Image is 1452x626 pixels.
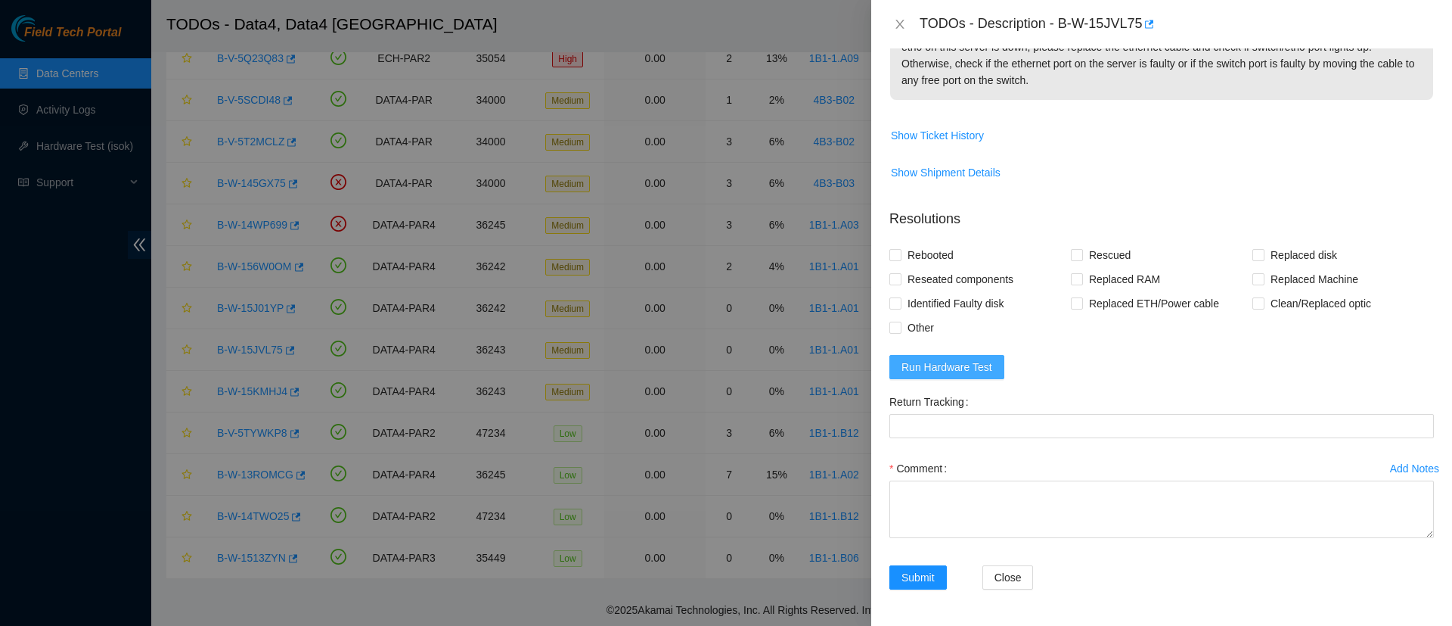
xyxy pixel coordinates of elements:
span: Show Shipment Details [891,164,1001,181]
span: Run Hardware Test [901,359,992,375]
span: Show Ticket History [891,127,984,144]
span: Replaced ETH/Power cable [1083,291,1225,316]
button: Submit [889,565,947,590]
label: Return Tracking [889,390,975,414]
span: Rescued [1083,243,1137,267]
div: TODOs - Description - B-W-15JVL75 [920,12,1434,36]
button: Run Hardware Test [889,355,1004,379]
button: Show Shipment Details [890,160,1001,185]
button: Close [982,565,1034,590]
span: Replaced Machine [1264,267,1364,291]
label: Comment [889,456,953,481]
div: Add Notes [1390,463,1439,474]
span: Close [994,569,1022,586]
textarea: Comment [889,481,1434,538]
span: Other [901,316,940,340]
span: close [894,18,906,30]
span: Identified Faulty disk [901,291,1010,316]
span: Reseated components [901,267,1019,291]
span: Replaced disk [1264,243,1343,267]
button: Show Ticket History [890,123,985,148]
input: Return Tracking [889,414,1434,438]
p: Resolutions [889,197,1434,229]
p: eth0 on this server is down, please replace the ethernet cable and check if switch/eth0 port ligh... [890,27,1433,100]
span: Submit [901,569,935,586]
button: Close [889,17,911,32]
span: Rebooted [901,243,960,267]
span: Clean/Replaced optic [1264,291,1377,316]
span: Replaced RAM [1083,267,1166,291]
button: Add Notes [1389,456,1440,481]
